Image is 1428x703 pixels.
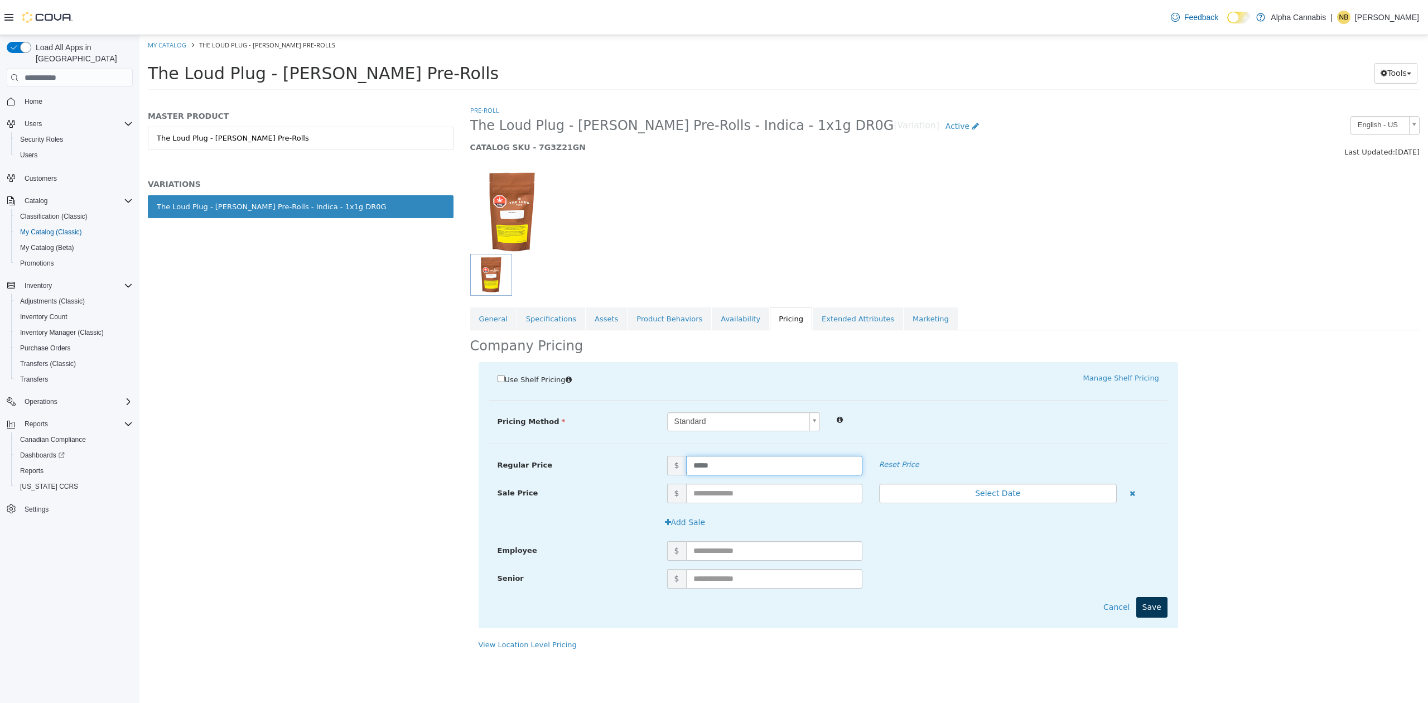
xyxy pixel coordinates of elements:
[16,449,69,462] a: Dashboards
[11,463,137,479] button: Reports
[943,339,1019,347] a: Manage Shelf Pricing
[11,309,137,325] button: Inventory Count
[20,259,54,268] span: Promotions
[331,302,444,320] h2: Company Pricing
[1271,11,1326,24] p: Alpha Cannabis
[17,166,247,177] div: The Loud Plug - [PERSON_NAME] Pre-Rolls - Indica - 1x1g DR0G
[20,359,76,368] span: Transfers (Classic)
[20,194,52,208] button: Catalog
[16,433,90,446] a: Canadian Compliance
[1227,12,1251,23] input: Dark Mode
[25,505,49,514] span: Settings
[11,256,137,271] button: Promotions
[519,477,572,498] button: Add Sale
[1212,81,1265,99] span: English - US
[1166,6,1223,28] a: Feedback
[1256,113,1280,121] span: [DATE]
[16,225,133,239] span: My Catalog (Classic)
[358,340,365,347] input: Use Shelf Pricing
[20,94,133,108] span: Home
[378,272,446,296] a: Specifications
[16,449,133,462] span: Dashboards
[20,95,47,108] a: Home
[11,147,137,163] button: Users
[16,148,42,162] a: Users
[11,356,137,372] button: Transfers (Classic)
[11,479,137,494] button: [US_STATE] CCRS
[16,241,133,254] span: My Catalog (Beta)
[358,511,398,519] span: Employee
[25,281,52,290] span: Inventory
[1355,11,1419,24] p: [PERSON_NAME]
[16,464,133,478] span: Reports
[754,86,799,95] small: [Variation]
[16,373,52,386] a: Transfers
[20,312,67,321] span: Inventory Count
[1235,28,1278,49] button: Tools
[16,341,133,355] span: Purchase Orders
[16,326,108,339] a: Inventory Manager (Classic)
[358,454,399,462] span: Sale Price
[16,480,83,493] a: [US_STATE] CCRS
[528,378,665,396] span: Standard
[25,420,48,428] span: Reports
[1184,12,1218,23] span: Feedback
[740,449,977,468] button: Select Date
[446,272,488,296] a: Assets
[25,119,42,128] span: Users
[1337,11,1350,24] div: Nick Barboutsis
[16,241,79,254] a: My Catalog (Beta)
[572,272,630,296] a: Availability
[11,432,137,447] button: Canadian Compliance
[2,501,137,517] button: Settings
[339,605,437,614] a: View Location Level Pricing
[958,562,996,582] button: Cancel
[60,6,196,14] span: The Loud Plug - [PERSON_NAME] Pre-Rolls
[25,397,57,406] span: Operations
[16,433,133,446] span: Canadian Compliance
[1211,81,1280,100] a: English - US
[358,382,426,391] span: Pricing Method
[20,375,48,384] span: Transfers
[528,449,547,468] span: $
[16,341,75,355] a: Purchase Orders
[11,325,137,340] button: Inventory Manager (Classic)
[16,295,89,308] a: Adjustments (Classic)
[331,71,360,79] a: Pre-Roll
[16,310,72,324] a: Inventory Count
[20,279,56,292] button: Inventory
[11,224,137,240] button: My Catalog (Classic)
[16,464,48,478] a: Reports
[8,144,314,154] h5: VARIATIONS
[20,151,37,160] span: Users
[806,86,830,95] span: Active
[16,133,133,146] span: Security Roles
[16,295,133,308] span: Adjustments (Classic)
[11,447,137,463] a: Dashboards
[2,416,137,432] button: Reports
[16,148,133,162] span: Users
[2,394,137,410] button: Operations
[997,562,1028,582] button: Save
[358,426,413,434] span: Regular Price
[16,210,133,223] span: Classification (Classic)
[365,340,426,349] span: Use Shelf Pricing
[20,212,88,221] span: Classification (Classic)
[20,482,78,491] span: [US_STATE] CCRS
[2,116,137,132] button: Users
[20,328,104,337] span: Inventory Manager (Classic)
[2,193,137,209] button: Catalog
[2,278,137,293] button: Inventory
[16,373,133,386] span: Transfers
[16,133,67,146] a: Security Roles
[16,357,80,370] a: Transfers (Classic)
[22,12,73,23] img: Cova
[20,395,133,408] span: Operations
[2,93,137,109] button: Home
[20,417,52,431] button: Reports
[20,503,53,516] a: Settings
[20,228,82,237] span: My Catalog (Classic)
[1227,23,1228,24] span: Dark Mode
[20,194,133,208] span: Catalog
[11,293,137,309] button: Adjustments (Classic)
